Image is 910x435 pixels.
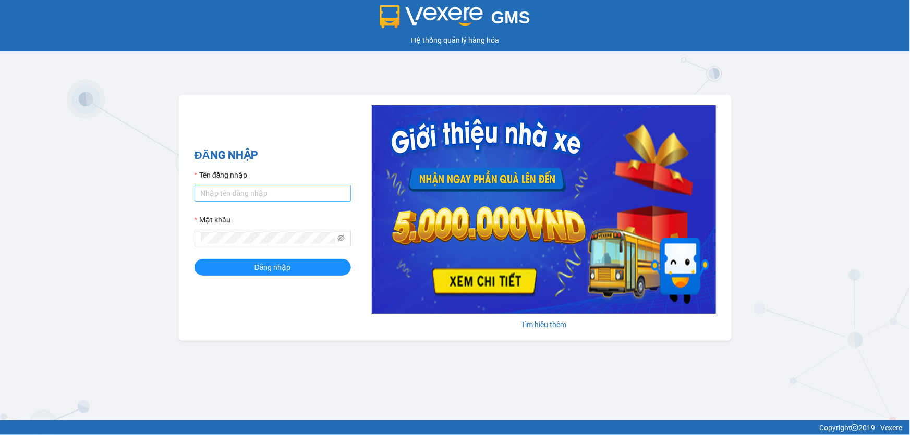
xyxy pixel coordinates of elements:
span: Đăng nhập [254,262,291,273]
input: Tên đăng nhập [195,185,351,202]
span: eye-invisible [337,234,345,242]
label: Mật khẩu [195,214,230,226]
div: Hệ thống quản lý hàng hóa [3,34,907,46]
img: banner-0 [372,105,716,314]
div: Tìm hiểu thêm [372,319,716,330]
span: GMS [491,8,530,27]
h2: ĐĂNG NHẬP [195,147,351,164]
input: Mật khẩu [201,232,335,244]
div: Copyright 2019 - Vexere [8,422,902,433]
button: Đăng nhập [195,259,351,276]
span: copyright [851,424,858,431]
img: logo 2 [380,5,483,28]
label: Tên đăng nhập [195,169,248,181]
a: GMS [380,16,530,24]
